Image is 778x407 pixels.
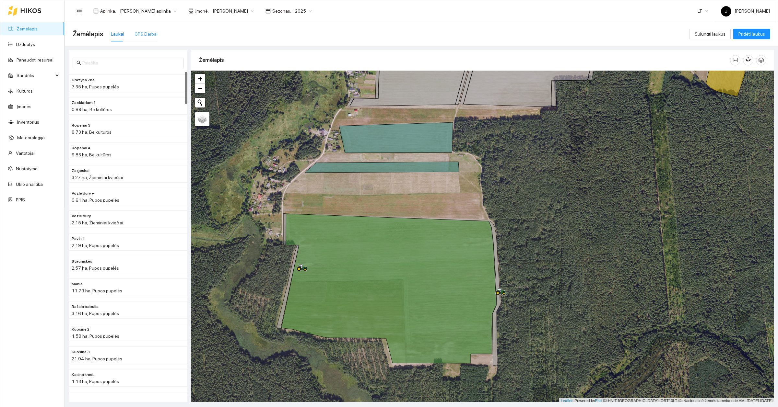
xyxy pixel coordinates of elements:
span: layout [93,8,99,14]
a: Ūkio analitika [16,182,43,187]
span: 21.94 ha, Pupos pupelės [72,356,122,361]
span: Sandėlis [17,69,53,82]
span: Kuosinė 3 [72,349,90,355]
a: Leaflet [561,399,572,403]
span: Sezonas : [272,7,291,15]
span: shop [188,8,194,14]
span: 0.61 ha, Pupos pupelės [72,198,119,203]
span: − [198,84,202,92]
span: Stauniskes [72,258,92,265]
span: 2.15 ha, Žieminiai kviečiai [72,220,123,225]
button: Sujungti laukus [690,29,731,39]
span: Kuosine 2 [72,326,89,333]
a: Pridėti laukus [733,31,770,37]
span: Aplinka : [100,7,116,15]
span: 2025 [295,6,312,16]
span: Žemėlapis [73,29,103,39]
span: 7.35 ha, Pupos pupelės [72,84,119,89]
span: 9.83 ha, Be kultūros [72,152,112,157]
span: Grazyna 7ha [72,77,95,83]
div: Laukai [111,30,124,38]
a: Zoom out [195,84,205,93]
button: column-width [730,55,740,65]
a: Įmonės [17,104,31,109]
span: Za skladam 1 [72,100,96,106]
span: 1.58 ha, Pupos pupelės [72,334,119,339]
a: Vartotojai [16,151,35,156]
span: 1.13 ha, Pupos pupelės [72,379,119,384]
span: 2.19 ha, Pupos pupelės [72,243,119,248]
button: menu-fold [73,5,86,17]
span: 2.57 ha, Pupos pupelės [72,266,119,271]
div: | Powered by © HNIT-[GEOGRAPHIC_DATA]; ORT10LT ©, Nacionalinė žemės tarnyba prie AM, [DATE]-[DATE] [559,398,774,404]
span: Jerzy Gvozdovicz aplinka [120,6,177,16]
span: Jerzy Gvozdovič [213,6,254,16]
div: GPS Darbai [135,30,158,38]
div: Žemėlapis [199,51,730,69]
a: Meteorologija [17,135,45,140]
a: Užduotys [16,42,35,47]
span: Ropenai 3 [72,122,90,129]
a: Layers [195,112,209,126]
a: PPIS [16,197,25,202]
span: Rafala babulia [72,304,99,310]
button: Pridėti laukus [733,29,770,39]
span: 11.79 ha, Pupos pupelės [72,288,122,293]
span: J [725,6,727,17]
a: Nustatymai [16,166,39,171]
a: Panaudoti resursai [17,57,53,62]
a: Sujungti laukus [690,31,731,37]
span: column-width [730,58,740,63]
span: | [603,399,604,403]
a: Zoom in [195,74,205,84]
span: LT [698,6,708,16]
span: Įmonė : [195,7,209,15]
button: Initiate a new search [195,98,205,107]
span: menu-fold [76,8,82,14]
a: Esri [595,399,602,403]
span: + [198,74,202,83]
a: Kultūros [17,88,33,94]
span: Sujungti laukus [695,30,725,38]
span: calendar [265,8,271,14]
span: Mania [72,281,83,287]
span: 3.16 ha, Pupos pupelės [72,311,119,316]
a: Inventorius [17,119,39,125]
span: Pridėti laukus [738,30,765,38]
span: Za geshai [72,168,89,174]
span: Ropenai 4 [72,145,90,151]
span: Vozle dury + [72,190,94,197]
a: Žemėlapis [17,26,38,31]
span: 3.27 ha, Žieminiai kviečiai [72,175,123,180]
span: 8.73 ha, Be kultūros [72,130,112,135]
span: Pavtel [72,236,84,242]
input: Paieška [82,59,180,66]
span: Kasina krest [72,372,94,378]
span: [PERSON_NAME] [721,8,770,14]
span: 0.89 ha, Be kultūros [72,107,112,112]
span: Vozle dury [72,213,91,219]
span: search [77,61,81,65]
